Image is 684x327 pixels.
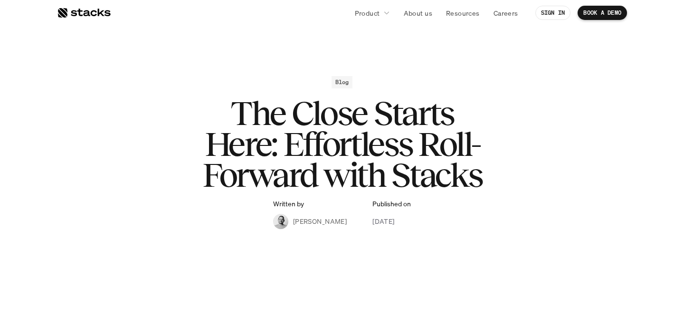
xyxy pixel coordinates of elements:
[335,79,349,86] h2: Blog
[372,200,411,208] p: Published on
[273,200,304,208] p: Written by
[541,10,565,16] p: SIGN IN
[152,98,532,190] h1: The Close Starts Here: Effortless Roll-Forward with Stacks
[446,8,480,18] p: Resources
[583,10,621,16] p: BOOK A DEMO
[578,6,627,20] a: BOOK A DEMO
[398,4,438,21] a: About us
[372,216,395,226] p: [DATE]
[535,6,571,20] a: SIGN IN
[494,8,518,18] p: Careers
[488,4,524,21] a: Careers
[404,8,432,18] p: About us
[355,8,380,18] p: Product
[293,216,347,226] p: [PERSON_NAME]
[440,4,485,21] a: Resources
